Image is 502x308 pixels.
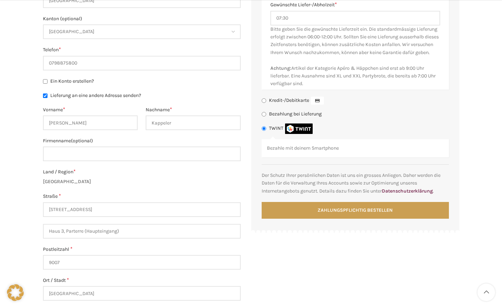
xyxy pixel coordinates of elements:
img: TWINT [285,123,313,134]
label: Firmenname [43,137,241,145]
span: St. Gallen [44,25,240,38]
label: Nachname [146,106,241,114]
span: Kanton [43,24,241,39]
strong: Achtung: [270,65,291,71]
label: Telefon [43,46,241,54]
input: Wohnung, Suite, Zimmer usw. (optional) [43,224,241,239]
label: Gewünschte Liefer-/Abholzeit [270,1,440,9]
label: Land / Region [43,168,241,176]
a: Scroll to top button [478,284,495,301]
a: Datenschutzerklärung [382,188,433,194]
label: Straße [43,193,241,200]
input: Straßenname und Hausnummer [43,202,241,217]
label: Kanton [43,15,241,23]
label: Postleitzahl [43,246,241,253]
strong: [GEOGRAPHIC_DATA] [43,179,91,185]
img: Kredit-/Debitkarte [311,97,324,105]
label: Vorname [43,106,138,114]
span: (optional) [71,138,93,144]
label: Kredit-/Debitkarte [269,97,326,103]
label: Bezahlung bei Lieferung [269,111,322,117]
span: Ein Konto erstellen? [50,78,94,84]
label: TWINT [269,125,314,131]
span: (optional) [60,16,82,22]
button: Zahlungspflichtig bestellen [262,202,449,219]
p: Der Schutz Ihrer persönlichen Daten ist uns ein grosses Anliegen. Daher werden die Daten für die ... [262,172,449,195]
p: Bezahle mit deinem Smartphone [267,144,444,152]
label: Ort / Stadt [43,277,241,284]
span: Bitte geben Sie die gewünschte Lieferzeit ein. Die standardmässige Lieferung erfolgt zwischen 06:... [270,26,439,87]
input: Lieferung an eine andere Adresse senden? [43,93,48,98]
span: Lieferung an eine andere Adresse senden? [50,92,141,98]
input: Ein Konto erstellen? [43,79,48,84]
input: hh:mm [270,11,440,25]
